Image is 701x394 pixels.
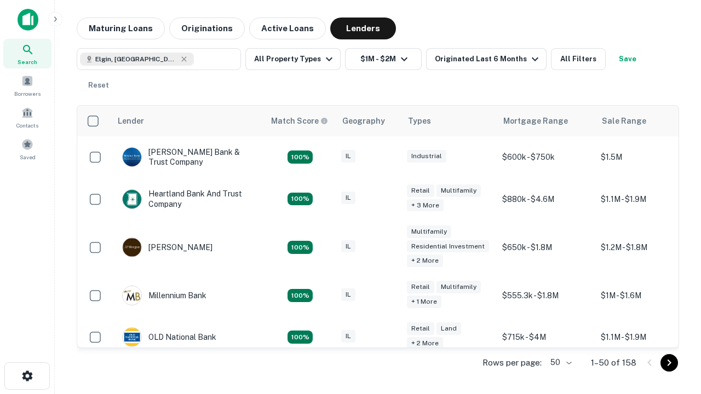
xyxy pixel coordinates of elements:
div: Matching Properties: 16, hasApolloMatch: undefined [288,289,313,302]
div: Geography [342,114,385,128]
div: Lender [118,114,144,128]
div: Millennium Bank [122,286,206,305]
div: Matching Properties: 28, hasApolloMatch: undefined [288,150,313,164]
img: picture [123,328,141,346]
div: Mortgage Range [503,114,568,128]
img: picture [123,238,141,257]
button: Go to next page [660,354,678,372]
button: All Property Types [245,48,341,70]
span: Saved [20,153,36,161]
button: Reset [81,74,116,96]
div: Retail [407,184,434,197]
td: $555.3k - $1.8M [497,275,595,316]
div: IL [341,240,355,253]
td: $1.2M - $1.8M [595,220,694,275]
div: Industrial [407,150,446,163]
div: + 1 more [407,296,441,308]
th: Geography [336,106,401,136]
button: All Filters [551,48,606,70]
button: Save your search to get updates of matches that match your search criteria. [610,48,645,70]
div: 50 [546,355,573,370]
p: 1–50 of 158 [591,356,636,369]
div: Multifamily [436,184,481,197]
a: Search [3,39,51,68]
a: Contacts [3,102,51,132]
span: Contacts [16,121,38,130]
div: IL [341,150,355,163]
td: $1.1M - $1.9M [595,316,694,358]
td: $880k - $4.6M [497,178,595,219]
div: + 2 more [407,254,443,267]
td: $600k - $750k [497,136,595,178]
div: Types [408,114,431,128]
th: Sale Range [595,106,694,136]
td: $650k - $1.8M [497,220,595,275]
div: IL [341,288,355,301]
div: Retail [407,281,434,293]
th: Mortgage Range [497,106,595,136]
td: $1M - $1.6M [595,275,694,316]
button: Originated Last 6 Months [426,48,547,70]
button: Maturing Loans [77,18,165,39]
div: + 3 more [407,199,444,212]
img: picture [123,286,141,305]
button: Lenders [330,18,396,39]
th: Capitalize uses an advanced AI algorithm to match your search with the best lender. The match sco... [265,106,336,136]
div: IL [341,192,355,204]
img: picture [123,190,141,208]
td: $715k - $4M [497,316,595,358]
div: Heartland Bank And Trust Company [122,189,254,208]
div: Residential Investment [407,240,489,253]
h6: Match Score [271,115,326,127]
img: picture [123,148,141,166]
div: Sale Range [602,114,646,128]
button: $1M - $2M [345,48,422,70]
div: Capitalize uses an advanced AI algorithm to match your search with the best lender. The match sco... [271,115,328,127]
div: Land [436,322,461,335]
div: Retail [407,322,434,335]
th: Types [401,106,497,136]
div: + 2 more [407,337,443,350]
td: $1.5M [595,136,694,178]
img: capitalize-icon.png [18,9,38,31]
div: OLD National Bank [122,327,216,347]
td: $1.1M - $1.9M [595,178,694,219]
div: Originated Last 6 Months [435,53,542,66]
iframe: Chat Widget [646,306,701,359]
div: Matching Properties: 24, hasApolloMatch: undefined [288,241,313,254]
div: Matching Properties: 22, hasApolloMatch: undefined [288,331,313,344]
div: Multifamily [436,281,481,293]
div: Multifamily [407,225,451,238]
div: [PERSON_NAME] Bank & Trust Company [122,147,254,167]
span: Search [18,57,37,66]
th: Lender [111,106,265,136]
button: Originations [169,18,245,39]
p: Rows per page: [482,356,542,369]
span: Elgin, [GEOGRAPHIC_DATA], [GEOGRAPHIC_DATA] [95,54,177,64]
div: [PERSON_NAME] [122,237,212,257]
a: Saved [3,134,51,164]
button: Active Loans [249,18,326,39]
span: Borrowers [14,89,41,98]
div: IL [341,330,355,343]
div: Matching Properties: 20, hasApolloMatch: undefined [288,193,313,206]
a: Borrowers [3,71,51,100]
